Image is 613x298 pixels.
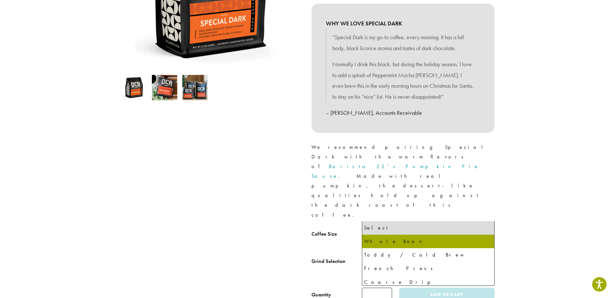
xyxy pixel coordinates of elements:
[364,277,492,287] div: Coarse Drip
[332,32,474,54] p: “Special Dark is my go-to coffee, every morning. It has a full body, black licorice aroma and tas...
[311,257,362,266] label: Grind Selection
[362,221,494,235] li: Select
[152,75,177,100] img: Special Dark - Image 2
[311,230,362,239] label: Coffee Size
[311,163,479,179] a: Barista 22’s Pumpkin Pie Sauce
[326,18,480,29] b: WHY WE LOVE SPECIAL DARK
[364,237,492,246] div: Whole Bean
[364,264,492,273] div: French Press
[121,75,147,100] img: Special Dark
[326,107,480,118] p: – [PERSON_NAME], Accounts Receivable
[311,142,495,220] p: We recommend pairing Special Dark with the warm flavors of . Made with real pumpkin, the dessert-...
[182,75,208,100] img: Special Dark - Image 3
[332,59,474,102] p: Normally I drink this black, but during the holiday season, I love to add a splash of Peppermint ...
[364,250,492,260] div: Toddy / Cold Brew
